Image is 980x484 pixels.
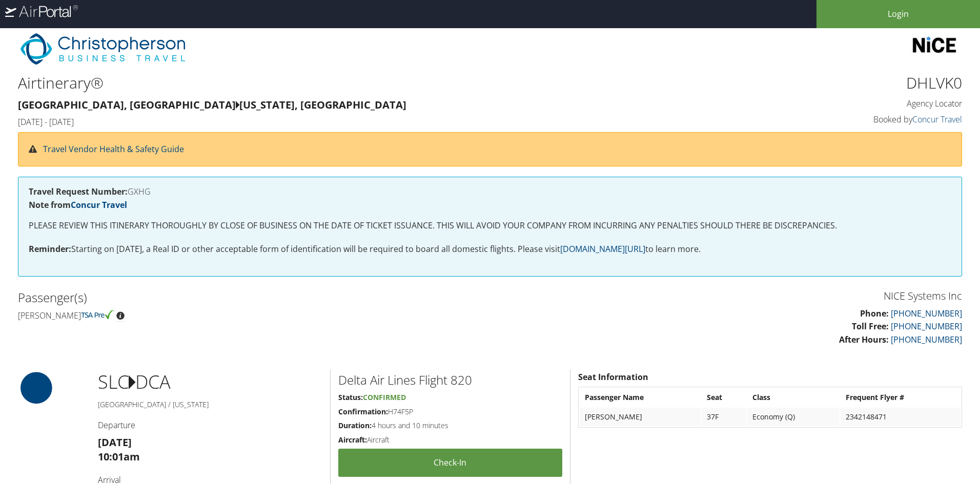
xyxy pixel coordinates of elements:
[98,399,322,410] h5: [GEOGRAPHIC_DATA] / [US_STATE]
[498,289,962,303] h3: NICE Systems Inc
[43,143,184,155] a: Travel Vendor Health & Safety Guide
[702,408,746,426] td: 37F
[841,408,961,426] td: 2342148471
[747,388,840,407] th: Class
[338,449,562,477] a: Check-in
[852,321,889,332] strong: Toll Free:
[891,321,962,332] a: [PHONE_NUMBER]
[560,243,645,255] a: [DOMAIN_NAME][URL]
[29,186,128,197] strong: Travel Request Number:
[338,407,388,416] strong: Confirmation:
[891,334,962,345] a: [PHONE_NUMBER]
[81,310,114,319] img: tsa-precheck.png
[29,243,71,255] strong: Reminder:
[860,308,889,319] strong: Phone:
[29,187,951,196] h4: GXHG
[338,420,562,431] h5: 4 hours and 10 minutes
[702,388,746,407] th: Seat
[71,199,127,211] a: Concur Travel
[738,72,962,94] h1: DHLVK0
[29,243,951,256] p: Starting on [DATE], a Real ID or other acceptable form of identification will be required to boar...
[738,114,962,125] h4: Booked by
[891,308,962,319] a: [PHONE_NUMBER]
[18,98,406,112] strong: [GEOGRAPHIC_DATA], [GEOGRAPHIC_DATA] [US_STATE], [GEOGRAPHIC_DATA]
[839,334,889,345] strong: After Hours:
[338,407,562,417] h5: H74F5P
[338,435,562,445] h5: Aircraft
[338,392,363,402] strong: Status:
[98,435,132,449] strong: [DATE]
[841,388,961,407] th: Frequent Flyer #
[98,419,322,431] h4: Departure
[18,116,722,128] h4: [DATE] - [DATE]
[338,420,372,430] strong: Duration:
[338,435,367,445] strong: Aircraft:
[98,369,322,395] h1: SLC DCA
[29,199,127,211] strong: Note from
[747,408,840,426] td: Economy (Q)
[29,219,951,233] p: PLEASE REVIEW THIS ITINERARY THOROUGHLY BY CLOSE OF BUSINESS ON THE DATE OF TICKET ISSUANCE. THIS...
[18,72,722,94] h1: Airtinerary®
[18,310,482,321] h4: [PERSON_NAME]
[580,408,701,426] td: [PERSON_NAME]
[363,392,406,402] span: Confirmed
[578,371,648,383] strong: Seat Information
[18,289,482,306] h2: Passenger(s)
[738,98,962,109] h4: Agency Locator
[912,114,962,125] a: Concur Travel
[98,450,140,464] strong: 10:01am
[580,388,701,407] th: Passenger Name
[338,371,562,389] h2: Delta Air Lines Flight 820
